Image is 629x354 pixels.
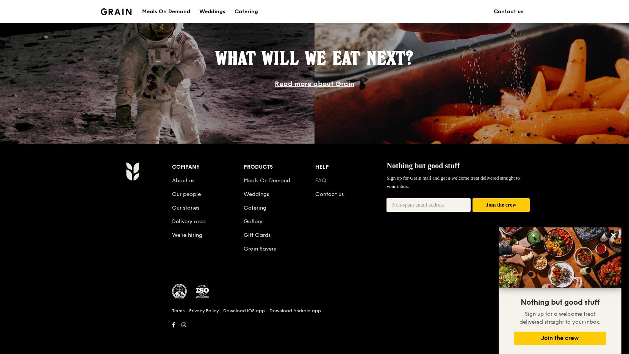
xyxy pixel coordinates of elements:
[235,0,258,23] div: Catering
[172,205,199,211] a: Our stories
[172,162,244,172] div: Company
[244,246,276,252] a: Grain Savers
[521,298,599,307] span: Nothing but good stuff
[519,311,601,325] span: Sign up for a welcome treat delivered straight to your inbox.
[607,229,620,241] button: Close
[230,0,263,23] a: Catering
[223,308,265,314] a: Download iOS app
[142,0,190,23] div: Meals On Demand
[172,191,201,197] a: Our people
[269,308,321,314] a: Download Android app
[96,330,533,336] h6: Revision
[216,47,413,69] span: What will we eat next?
[315,162,387,172] div: Help
[172,308,185,314] a: Terms
[244,232,271,238] a: Gift Cards
[386,161,460,170] span: Nothing but good stuff
[489,0,528,23] a: Contact us
[244,162,315,172] div: Products
[386,198,471,212] input: Non-spam email address
[199,0,225,23] div: Weddings
[189,308,219,314] a: Privacy Policy
[101,8,131,15] img: Grain
[244,191,269,197] a: Weddings
[126,162,139,181] img: Grain
[315,191,344,197] a: Contact us
[315,177,326,184] a: FAQ
[244,177,290,184] a: Meals On Demand
[195,0,230,23] a: Weddings
[172,284,187,299] img: MUIS Halal Certified
[172,218,206,225] a: Delivery area
[244,205,266,211] a: Catering
[244,218,263,225] a: Gallery
[499,227,621,288] img: DSC07876-Edit02-Large.jpeg
[514,332,606,345] button: Join the crew
[386,175,520,189] span: Sign up for Grain mail and get a welcome treat delivered straight to your inbox.
[195,284,210,299] img: ISO Certified
[172,177,194,184] a: About us
[275,80,354,88] a: Read more about Grain
[473,198,530,212] button: Join the crew
[172,232,202,238] a: We’re hiring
